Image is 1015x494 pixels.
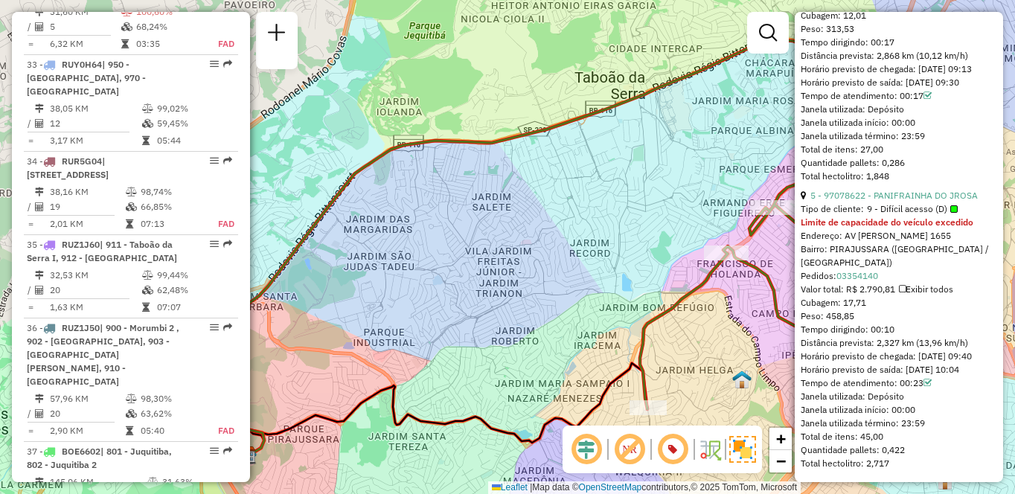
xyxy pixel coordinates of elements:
[121,22,132,31] i: % de utilização da cubagem
[801,129,997,143] div: Janela utilizada término: 23:59
[801,283,997,296] div: Valor total: R$ 2.790,81
[27,300,34,315] td: =
[62,239,100,250] span: RUZ1J60
[223,446,232,455] em: Rota exportada
[49,36,121,51] td: 6,32 KM
[801,430,997,443] div: Total de itens: 45,00
[140,391,202,406] td: 98,30%
[142,119,153,128] i: % de utilização da cubagem
[62,446,100,457] span: BOE6602
[801,89,997,103] div: Tempo de atendimento: 00:17
[801,390,997,403] div: Janela utilizada: Depósito
[35,119,44,128] i: Total de Atividades
[488,481,801,494] div: Map data © contributors,© 2025 TomTom, Microsoft
[35,202,44,211] i: Total de Atividades
[27,446,172,470] span: 37 -
[569,432,604,467] span: Ocultar deslocamento
[62,322,100,333] span: RUZ1J50
[156,133,231,148] td: 05:44
[801,49,997,62] div: Distância prevista: 2,868 km (10,12 km/h)
[27,446,172,470] span: | 801 - Juquitiba, 802 - Juquitiba 2
[49,406,125,421] td: 20
[35,286,44,295] i: Total de Atividades
[126,409,137,418] i: % de utilização da cubagem
[210,446,219,455] em: Opções
[27,155,109,180] span: 34 -
[801,310,854,321] span: Peso: 458,85
[27,423,34,438] td: =
[801,443,997,457] div: Quantidade pallets: 0,422
[156,268,231,283] td: 99,44%
[202,423,235,438] td: FAD
[35,104,44,113] i: Distância Total
[27,239,177,263] span: | 911 - Taboão da Serra I, 912 - [GEOGRAPHIC_DATA]
[126,219,133,228] i: Tempo total em rota
[27,19,34,34] td: /
[49,199,125,214] td: 19
[801,216,973,228] strong: Limite de capacidade do veículo excedido
[142,286,153,295] i: % de utilização da cubagem
[49,268,141,283] td: 32,53 KM
[732,370,752,389] img: DS Teste
[769,428,792,450] a: Zoom in
[27,116,34,131] td: /
[210,156,219,165] em: Opções
[801,229,997,243] div: Endereço: AV [PERSON_NAME] 1655
[27,199,34,214] td: /
[140,185,202,199] td: 98,74%
[27,322,179,387] span: | 900 - Morumbi 2 , 902 - [GEOGRAPHIC_DATA], 903 - [GEOGRAPHIC_DATA][PERSON_NAME], 910 - [GEOGRAP...
[223,60,232,68] em: Rota exportada
[27,59,146,97] span: 33 -
[776,429,786,448] span: +
[156,116,231,131] td: 59,45%
[801,76,997,89] div: Horário previsto de saída: [DATE] 09:30
[140,406,202,421] td: 63,62%
[810,190,978,201] a: 5 - 97078622 - PANIFRAINHA DO JROSA
[49,300,141,315] td: 1,63 KM
[801,417,997,430] div: Janela utilizada término: 23:59
[899,283,953,295] span: Exibir todos
[492,482,528,493] a: Leaflet
[35,409,44,418] i: Total de Atividades
[27,36,34,51] td: =
[62,155,102,167] span: RUR5G04
[140,423,202,438] td: 05:40
[156,300,231,315] td: 07:07
[753,18,783,48] a: Exibir filtros
[27,133,34,148] td: =
[35,478,44,487] i: Distância Total
[801,323,997,336] div: Tempo dirigindo: 00:10
[62,59,102,70] span: RUY0H64
[27,59,146,97] span: | 950 - [GEOGRAPHIC_DATA], 970 - [GEOGRAPHIC_DATA]
[203,36,235,51] td: FAD
[530,482,532,493] span: |
[27,216,34,231] td: =
[126,426,133,435] i: Tempo total em rota
[27,239,177,263] span: 35 -
[27,283,34,298] td: /
[49,4,121,19] td: 31,60 KM
[135,19,203,34] td: 68,24%
[801,170,997,183] div: Total hectolitro: 1,848
[49,101,141,116] td: 38,05 KM
[202,216,235,231] td: FAD
[135,36,203,51] td: 03:35
[210,240,219,248] em: Opções
[776,452,786,470] span: −
[836,270,878,281] a: 03354140
[27,322,179,387] span: 36 -
[49,19,121,34] td: 5
[769,450,792,472] a: Zoom out
[121,39,129,48] i: Tempo total em rota
[698,437,722,461] img: Fluxo de ruas
[49,116,141,131] td: 12
[923,90,932,101] a: Com service time
[801,336,997,350] div: Distância prevista: 2,327 km (13,96 km/h)
[126,202,137,211] i: % de utilização da cubagem
[801,243,997,269] div: Bairro: PIRAJUSSARA ([GEOGRAPHIC_DATA] / [GEOGRAPHIC_DATA])
[801,10,866,21] span: Cubagem: 12,01
[923,377,932,388] a: Com service time
[801,202,997,216] div: Tipo de cliente:
[801,403,997,417] div: Janela utilizada início: 00:00
[49,216,125,231] td: 2,01 KM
